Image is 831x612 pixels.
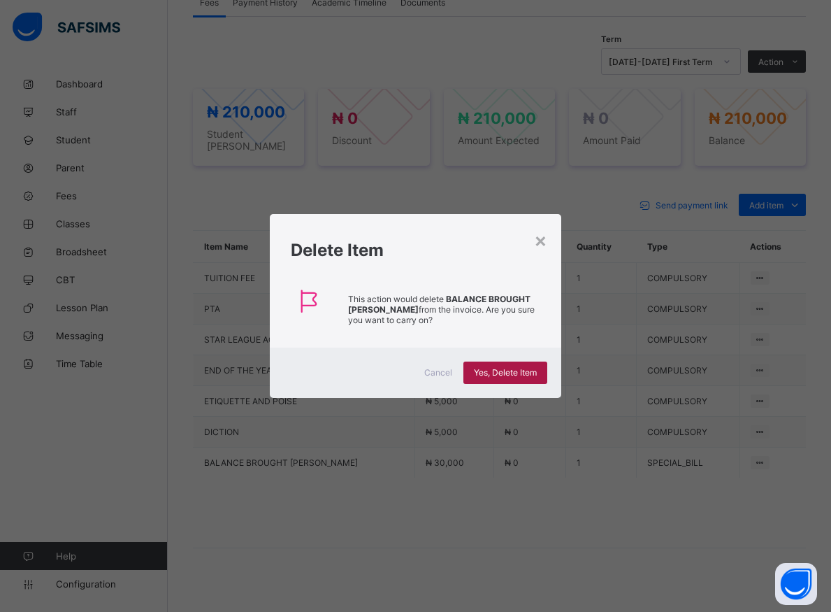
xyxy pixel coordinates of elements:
span: Cancel [424,367,452,378]
button: Open asap [775,563,817,605]
span: Yes, Delete Item [474,367,537,378]
p: This action would delete from the invoice. Are you sure you want to carry on? [348,294,547,325]
div: × [534,228,547,252]
h1: Delete Item [291,240,540,260]
strong: BALANCE BROUGHT [PERSON_NAME] [348,294,530,315]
